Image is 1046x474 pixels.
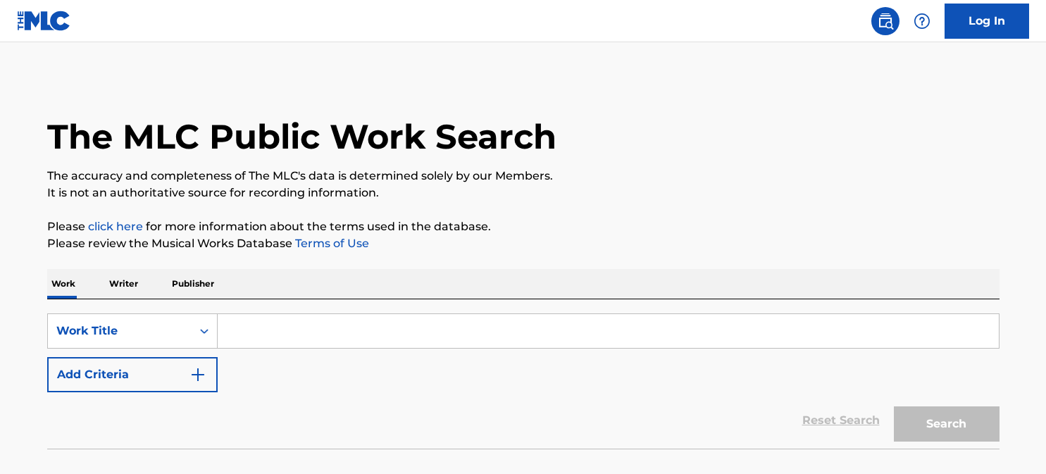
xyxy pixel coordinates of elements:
[292,237,369,250] a: Terms of Use
[47,116,556,158] h1: The MLC Public Work Search
[56,323,183,339] div: Work Title
[47,357,218,392] button: Add Criteria
[877,13,894,30] img: search
[105,269,142,299] p: Writer
[47,218,1000,235] p: Please for more information about the terms used in the database.
[871,7,899,35] a: Public Search
[47,235,1000,252] p: Please review the Musical Works Database
[17,11,71,31] img: MLC Logo
[47,269,80,299] p: Work
[168,269,218,299] p: Publisher
[976,406,1046,474] iframe: Chat Widget
[914,13,930,30] img: help
[945,4,1029,39] a: Log In
[47,168,1000,185] p: The accuracy and completeness of The MLC's data is determined solely by our Members.
[189,366,206,383] img: 9d2ae6d4665cec9f34b9.svg
[47,313,1000,449] form: Search Form
[908,7,936,35] div: Help
[88,220,143,233] a: click here
[47,185,1000,201] p: It is not an authoritative source for recording information.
